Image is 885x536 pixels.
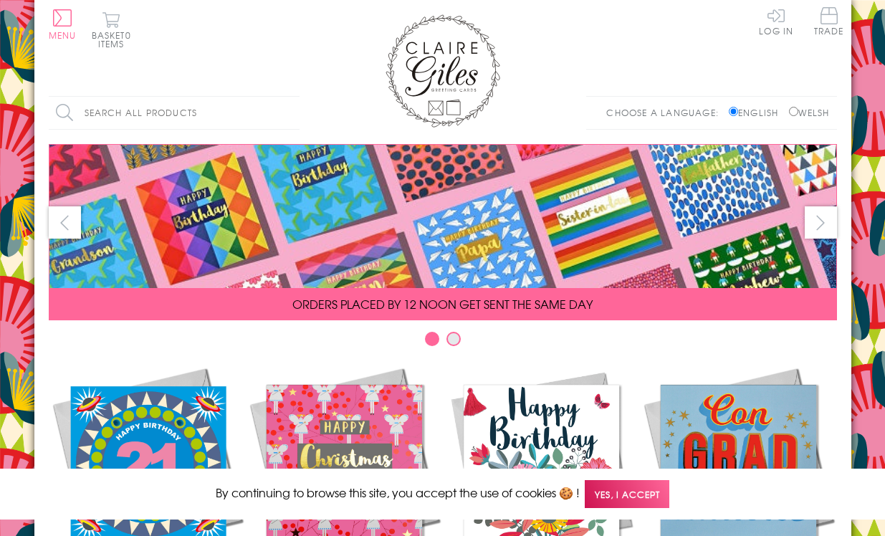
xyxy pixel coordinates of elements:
[814,7,844,35] span: Trade
[49,331,837,353] div: Carousel Pagination
[729,106,785,119] label: English
[425,332,439,346] button: Carousel Page 1 (Current Slide)
[92,11,131,48] button: Basket0 items
[285,97,300,129] input: Search
[49,9,77,39] button: Menu
[585,480,669,508] span: Yes, I accept
[789,106,830,119] label: Welsh
[98,29,131,50] span: 0 items
[759,7,793,35] a: Log In
[814,7,844,38] a: Trade
[729,107,738,116] input: English
[49,29,77,42] span: Menu
[49,97,300,129] input: Search all products
[49,206,81,239] button: prev
[789,107,798,116] input: Welsh
[386,14,500,128] img: Claire Giles Greetings Cards
[606,106,726,119] p: Choose a language:
[446,332,461,346] button: Carousel Page 2
[805,206,837,239] button: next
[292,295,593,312] span: ORDERS PLACED BY 12 NOON GET SENT THE SAME DAY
